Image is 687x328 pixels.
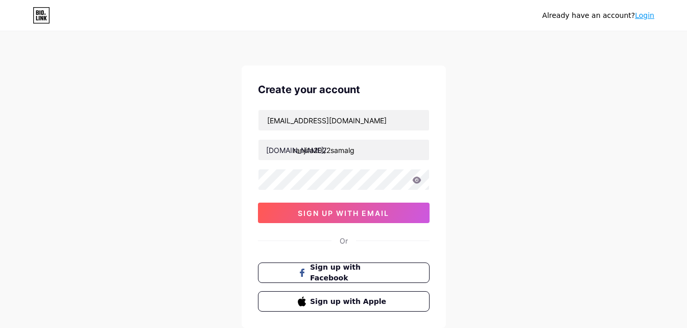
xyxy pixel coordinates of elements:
span: Sign up with Facebook [310,262,389,283]
input: username [258,140,429,160]
button: Sign up with Facebook [258,263,430,283]
div: Create your account [258,82,430,97]
div: Or [340,235,348,246]
span: Sign up with Apple [310,296,389,307]
a: Login [635,11,654,19]
div: [DOMAIN_NAME]/ [266,145,326,156]
span: sign up with email [298,209,389,217]
button: Sign up with Apple [258,291,430,312]
div: Already have an account? [542,10,654,21]
button: sign up with email [258,203,430,223]
input: Email [258,110,429,130]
